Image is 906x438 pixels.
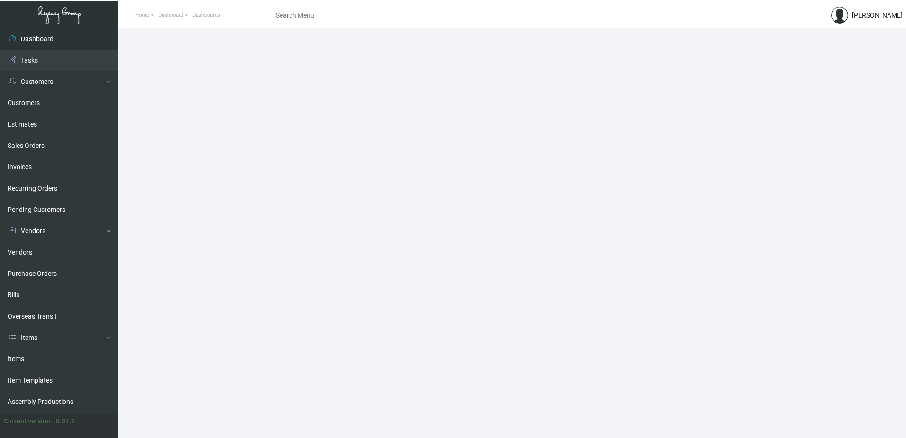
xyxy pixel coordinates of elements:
[158,12,183,18] span: Dashboard
[852,10,903,20] div: [PERSON_NAME]
[4,416,52,426] div: Current version:
[831,7,848,24] img: admin@bootstrapmaster.com
[56,416,75,426] div: 0.51.2
[192,12,220,18] span: Dashboards
[135,12,149,18] span: Home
